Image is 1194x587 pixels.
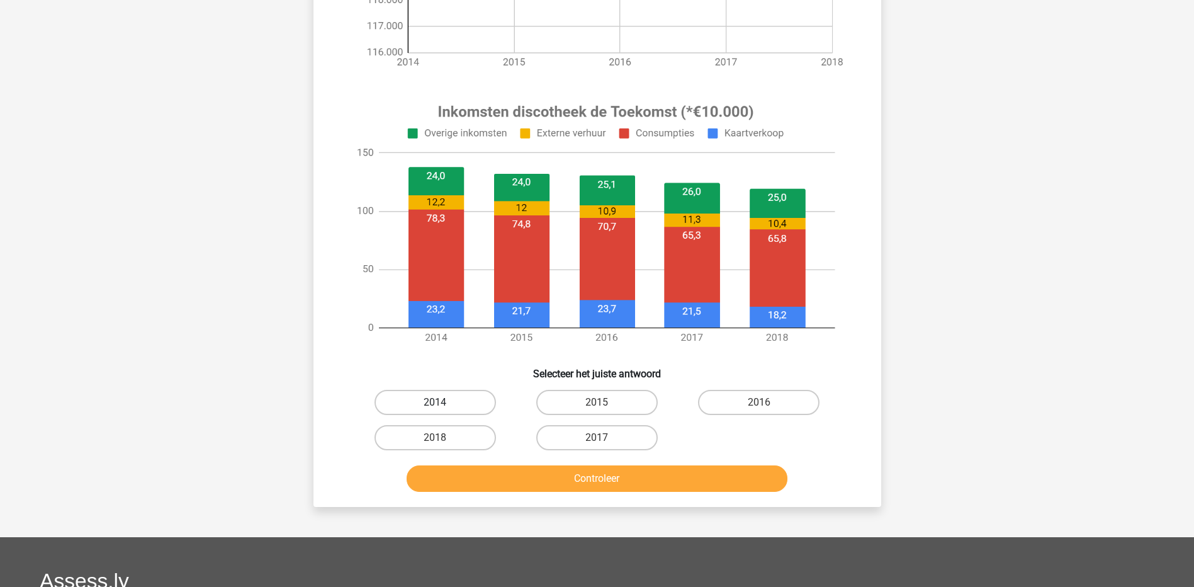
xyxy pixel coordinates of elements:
[375,425,496,450] label: 2018
[698,390,819,415] label: 2016
[536,425,658,450] label: 2017
[536,390,658,415] label: 2015
[334,358,861,380] h6: Selecteer het juiste antwoord
[407,465,787,492] button: Controleer
[375,390,496,415] label: 2014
